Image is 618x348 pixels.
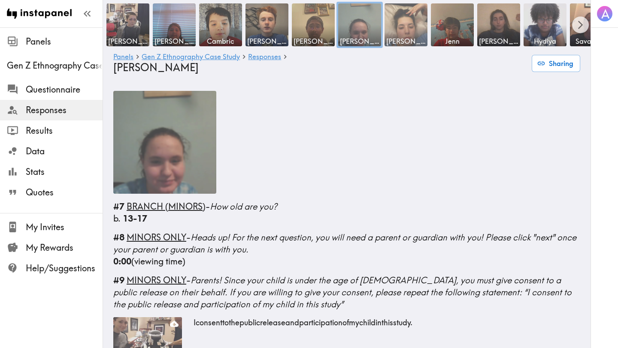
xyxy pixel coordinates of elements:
[123,213,147,224] span: 13-17
[393,309,412,330] span: study.
[113,232,124,243] b: #8
[433,36,472,46] span: Jenn
[113,201,124,212] b: #7
[142,53,240,61] a: Gen Z Ethnography Case Study
[248,53,281,61] a: Responses
[336,2,383,48] a: [PERSON_NAME]
[383,2,429,48] a: [PERSON_NAME]
[113,275,124,285] b: #9
[359,309,376,330] span: child
[113,61,199,74] span: [PERSON_NAME]
[26,125,103,137] span: Results
[342,309,349,330] span: of
[26,262,103,274] span: Help/Suggestions
[572,17,589,33] button: Scroll right
[26,166,103,178] span: Stats
[26,36,103,48] span: Panels
[201,36,240,46] span: Cambric
[349,309,359,330] span: my
[108,36,148,46] span: [PERSON_NAME]
[568,2,615,48] a: Savannah
[26,104,103,116] span: Responses
[376,309,382,330] span: in
[127,232,186,243] span: MINORS ONLY
[113,231,580,255] div: -
[113,91,216,194] img: Thumbnail
[247,36,287,46] span: [PERSON_NAME]
[194,309,196,330] span: I
[294,36,333,46] span: [PERSON_NAME]
[113,256,131,267] b: 0:00
[386,36,426,46] span: [PERSON_NAME]
[113,201,580,213] div: -
[113,275,572,309] span: Parents! Since your child is under the age of [DEMOGRAPHIC_DATA], you must give consent to a publ...
[532,55,580,72] button: Sharing
[229,309,239,330] span: the
[26,84,103,96] span: Questionnaire
[522,2,568,48] a: Hydiya
[299,309,342,330] span: participation
[285,309,299,330] span: and
[596,5,613,22] button: A
[210,201,277,212] span: How old are you?
[113,274,580,310] div: -
[113,255,580,267] div: (viewing time)
[127,275,186,285] span: MINORS ONLY
[429,2,476,48] a: Jenn
[26,221,103,233] span: My Invites
[26,242,103,254] span: My Rewards
[196,309,222,330] span: consent
[525,36,565,46] span: Hydiya
[113,53,133,61] a: Panels
[479,36,518,46] span: [PERSON_NAME]
[7,60,103,72] span: Gen Z Ethnography Case Study
[113,232,576,255] span: Heads up! For the next question, you will need a parent or guardian with you! Please click "next"...
[222,309,229,330] span: to
[290,2,336,48] a: [PERSON_NAME]
[26,145,103,157] span: Data
[382,309,393,330] span: this
[244,2,290,48] a: [PERSON_NAME]
[572,36,611,46] span: Savannah
[127,201,206,212] span: BRANCH (MINORS)
[26,186,103,198] span: Quotes
[151,2,197,48] a: [PERSON_NAME]
[113,213,580,225] div: b.
[239,309,260,330] span: public
[601,6,609,21] span: A
[197,2,244,48] a: Cambric
[260,309,285,330] span: release
[105,2,151,48] a: [PERSON_NAME]
[154,36,194,46] span: [PERSON_NAME]
[476,2,522,48] a: [PERSON_NAME]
